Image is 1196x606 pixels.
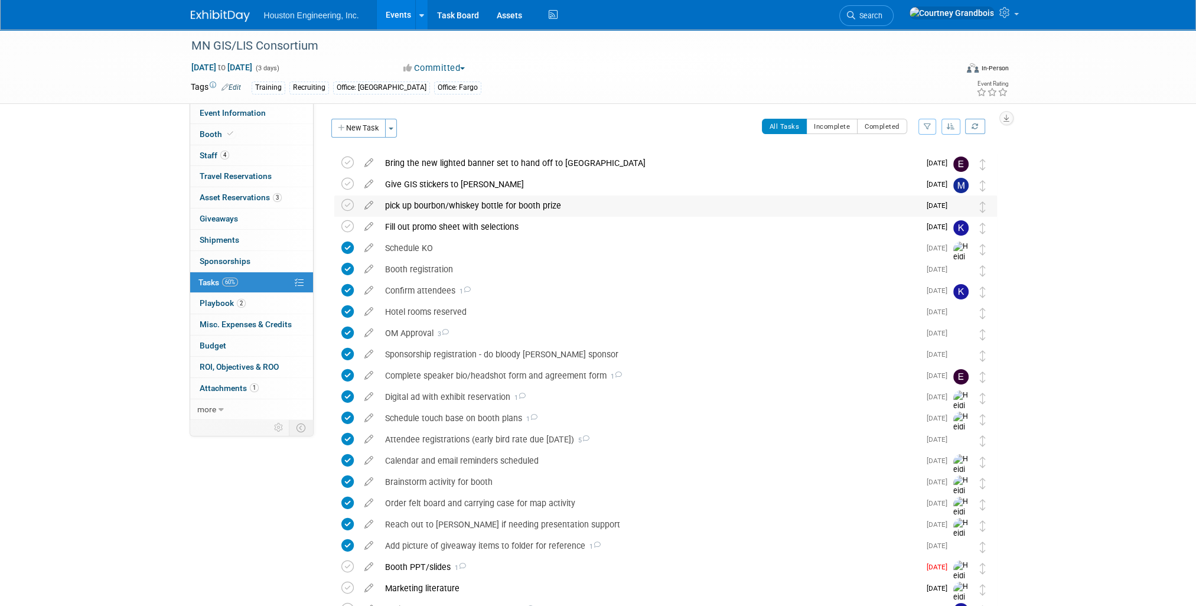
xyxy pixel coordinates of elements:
[574,436,589,444] span: 5
[927,457,953,465] span: [DATE]
[359,307,379,317] a: edit
[980,563,986,574] i: Move task
[927,478,953,486] span: [DATE]
[887,61,1009,79] div: Event Format
[980,223,986,234] i: Move task
[980,244,986,255] i: Move task
[980,393,986,404] i: Move task
[455,288,471,295] span: 1
[359,498,379,509] a: edit
[379,493,920,513] div: Order felt board and carrying case for map activity
[190,166,313,187] a: Travel Reservations
[200,362,279,372] span: ROI, Objectives & ROO
[379,344,920,364] div: Sponsorship registration - do bloody [PERSON_NAME] sponsor
[191,81,241,95] td: Tags
[264,11,359,20] span: Houston Engineering, Inc.
[927,520,953,529] span: [DATE]
[379,514,920,535] div: Reach out to [PERSON_NAME] if needing presentation support
[927,265,953,273] span: [DATE]
[359,179,379,190] a: edit
[200,151,229,160] span: Staff
[359,540,379,551] a: edit
[980,329,986,340] i: Move task
[953,305,969,321] img: Courtney Grandbois
[379,557,920,577] div: Booth PPT/slides
[359,434,379,445] a: edit
[252,82,285,94] div: Training
[927,563,953,571] span: [DATE]
[839,5,894,26] a: Search
[585,543,601,550] span: 1
[980,584,986,595] i: Move task
[197,405,216,414] span: more
[255,64,279,72] span: (3 days)
[399,62,470,74] button: Committed
[965,119,985,134] a: Refresh
[434,330,449,338] span: 3
[359,370,379,381] a: edit
[953,497,971,539] img: Heidi Joarnt
[190,187,313,208] a: Asset Reservations3
[976,81,1008,87] div: Event Rating
[200,383,259,393] span: Attachments
[359,413,379,423] a: edit
[806,119,858,134] button: Incomplete
[927,244,953,252] span: [DATE]
[379,408,920,428] div: Schedule touch base on booth plans
[359,221,379,232] a: edit
[359,158,379,168] a: edit
[269,420,289,435] td: Personalize Event Tab Strip
[953,561,971,602] img: Heidi Joarnt
[237,299,246,308] span: 2
[953,412,971,454] img: Heidi Joarnt
[953,284,969,299] img: Kiah Sagami
[927,159,953,167] span: [DATE]
[190,208,313,229] a: Giveaways
[379,259,920,279] div: Booth registration
[359,285,379,296] a: edit
[379,174,920,194] div: Give GIS stickers to [PERSON_NAME]
[190,124,313,145] a: Booth
[359,583,379,594] a: edit
[522,415,537,423] span: 1
[980,201,986,213] i: Move task
[927,584,953,592] span: [DATE]
[927,435,953,444] span: [DATE]
[359,392,379,402] a: edit
[927,414,953,422] span: [DATE]
[190,230,313,250] a: Shipments
[359,328,379,338] a: edit
[359,455,379,466] a: edit
[927,223,953,231] span: [DATE]
[200,320,292,329] span: Misc. Expenses & Credits
[980,520,986,532] i: Move task
[379,387,920,407] div: Digital ad with exhibit reservation
[220,151,229,159] span: 4
[190,378,313,399] a: Attachments1
[953,263,969,278] img: Courtney Grandbois
[927,201,953,210] span: [DATE]
[980,286,986,298] i: Move task
[953,157,969,172] img: Erik Nelson
[379,366,920,386] div: Complete speaker bio/headshot form and agreement form
[953,327,969,342] img: Courtney Grandbois
[927,542,953,550] span: [DATE]
[980,372,986,383] i: Move task
[191,10,250,22] img: ExhibitDay
[927,286,953,295] span: [DATE]
[359,519,379,530] a: edit
[980,180,986,191] i: Move task
[379,472,920,492] div: Brainstorm activity for booth
[434,82,481,94] div: Office: Fargo
[190,272,313,293] a: Tasks60%
[289,420,313,435] td: Toggle Event Tabs
[273,193,282,202] span: 3
[607,373,622,380] span: 1
[331,119,386,138] button: New Task
[953,369,969,385] img: Erik Nelson
[980,435,986,447] i: Move task
[980,308,986,319] i: Move task
[379,281,920,301] div: Confirm attendees
[980,350,986,361] i: Move task
[200,214,238,223] span: Giveaways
